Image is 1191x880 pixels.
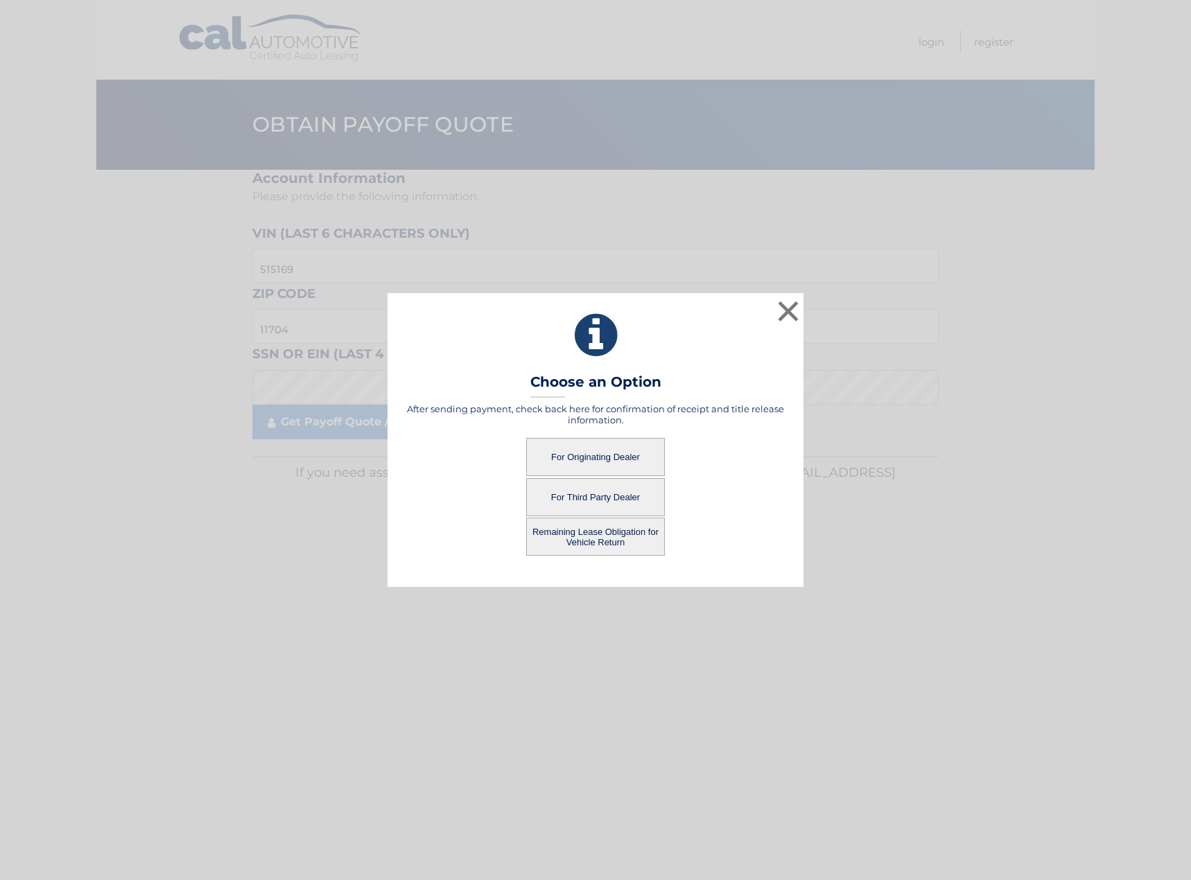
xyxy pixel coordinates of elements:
[526,478,665,516] button: For Third Party Dealer
[526,518,665,556] button: Remaining Lease Obligation for Vehicle Return
[526,438,665,476] button: For Originating Dealer
[530,373,661,398] h3: Choose an Option
[774,297,802,325] button: ×
[405,403,786,425] h5: After sending payment, check back here for confirmation of receipt and title release information.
